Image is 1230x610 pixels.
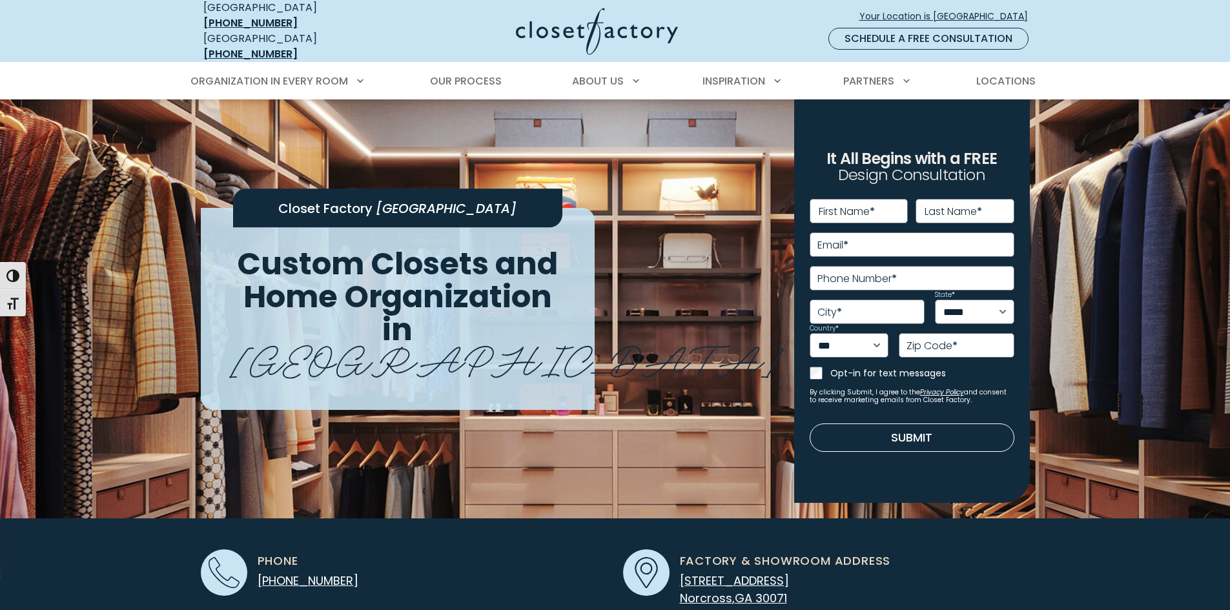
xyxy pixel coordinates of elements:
a: [PHONE_NUMBER] [203,46,298,61]
span: Organization in Every Room [190,74,348,88]
span: [GEOGRAPHIC_DATA] [376,199,517,218]
label: Last Name [925,207,982,217]
label: Zip Code [907,341,958,351]
span: Custom Closets and Home Organization in [237,242,558,351]
span: Norcross [680,590,732,606]
span: Partners [843,74,894,88]
label: Phone Number [817,274,897,284]
span: 30071 [755,590,787,606]
a: Schedule a Free Consultation [828,28,1029,50]
small: By clicking Submit, I agree to the and consent to receive marketing emails from Closet Factory. [810,389,1014,404]
label: First Name [819,207,875,217]
img: Closet Factory Logo [516,8,678,55]
a: [STREET_ADDRESS] Norcross,GA 30071 [680,573,789,606]
label: Opt-in for text messages [830,367,1014,380]
span: [GEOGRAPHIC_DATA] [231,327,783,386]
span: GA [735,590,752,606]
div: [GEOGRAPHIC_DATA] [203,31,391,62]
span: Inspiration [702,74,765,88]
label: State [935,292,955,298]
a: [PHONE_NUMBER] [258,573,358,589]
span: Design Consultation [838,165,985,186]
label: Email [817,240,848,250]
nav: Primary Menu [181,63,1049,99]
span: [STREET_ADDRESS] [680,573,789,589]
span: Our Process [430,74,502,88]
a: [PHONE_NUMBER] [203,15,298,30]
a: Your Location is [GEOGRAPHIC_DATA] [859,5,1039,28]
a: Privacy Policy [920,387,964,397]
span: Your Location is [GEOGRAPHIC_DATA] [859,10,1038,23]
button: Submit [810,423,1014,452]
span: Factory & Showroom Address [680,552,891,569]
label: City [817,307,842,318]
label: Country [810,325,839,332]
span: It All Begins with a FREE [826,148,997,169]
span: About Us [572,74,624,88]
span: Closet Factory [278,199,373,218]
span: Locations [976,74,1036,88]
span: Phone [258,552,298,569]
